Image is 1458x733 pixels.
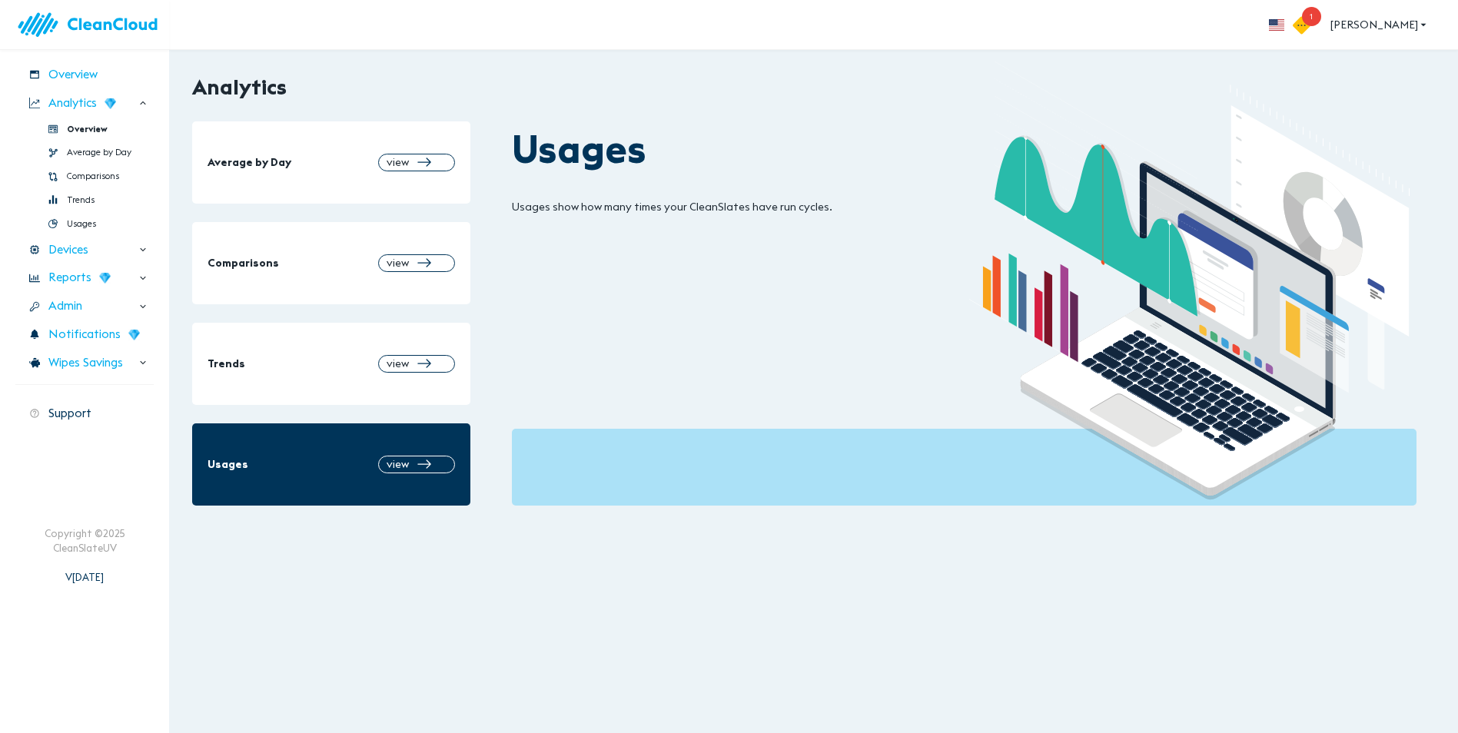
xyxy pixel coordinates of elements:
img: flag_us.eb7bbaae.svg [1269,19,1284,31]
div: Support [15,400,154,427]
div: Usages [15,213,154,235]
img: wD3W5TX8dC78QAAAABJRU5ErkJggg== [128,329,140,340]
span: Wipes Savings [48,354,123,372]
div: Usages show how many times your CleanSlates have run cycles. [512,199,874,214]
span: Usages [67,217,96,231]
div: Wipes Savings [15,350,154,376]
span: Support [48,405,91,423]
div: Usages [512,121,1416,177]
span: Trends [67,194,95,207]
span: Devices [48,241,88,259]
span: 1 [1302,7,1321,26]
span: Notifications [48,326,121,343]
button: more [1260,8,1294,41]
div: Notifications [15,321,154,348]
img: wD3W5TX8dC78QAAAABJRU5ErkJggg== [99,272,111,284]
div: Overview [15,61,154,88]
img: img_analytics4.1f98195b.svg [965,53,1416,505]
img: logo.83bc1f05.svg [15,3,169,47]
button: 1 [1294,2,1324,47]
div: Devices [15,237,154,264]
div: Comparisons [15,165,154,187]
span: view [387,154,409,170]
span: Reports [48,269,91,287]
div: Reports [15,264,154,291]
div: Copyright © 2025 CleanSlateUV [45,526,125,555]
span: Trends [208,356,245,371]
div: Trends [15,189,154,211]
div: Overview [15,118,154,141]
span: Average by Day [67,146,131,159]
span: view [387,456,409,472]
span: Usages [208,456,248,472]
span: view [387,255,409,270]
div: Average by Day [15,141,154,164]
div: Analytics [15,90,154,117]
img: wD3W5TX8dC78QAAAABJRU5ErkJggg== [105,98,116,109]
span: [PERSON_NAME] [1330,15,1429,35]
span: Overview [67,123,108,136]
span: view [387,356,409,371]
span: Average by Day [208,154,291,170]
span: Overview [48,66,98,84]
div: Admin [15,293,154,320]
span: Comparisons [208,255,279,270]
span: Admin [48,297,82,315]
button: [PERSON_NAME] [1324,11,1435,39]
span: Analytics [48,95,97,112]
h2: Analytics [192,75,287,100]
span: Comparisons [67,170,119,183]
div: V [DATE] [65,555,104,584]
